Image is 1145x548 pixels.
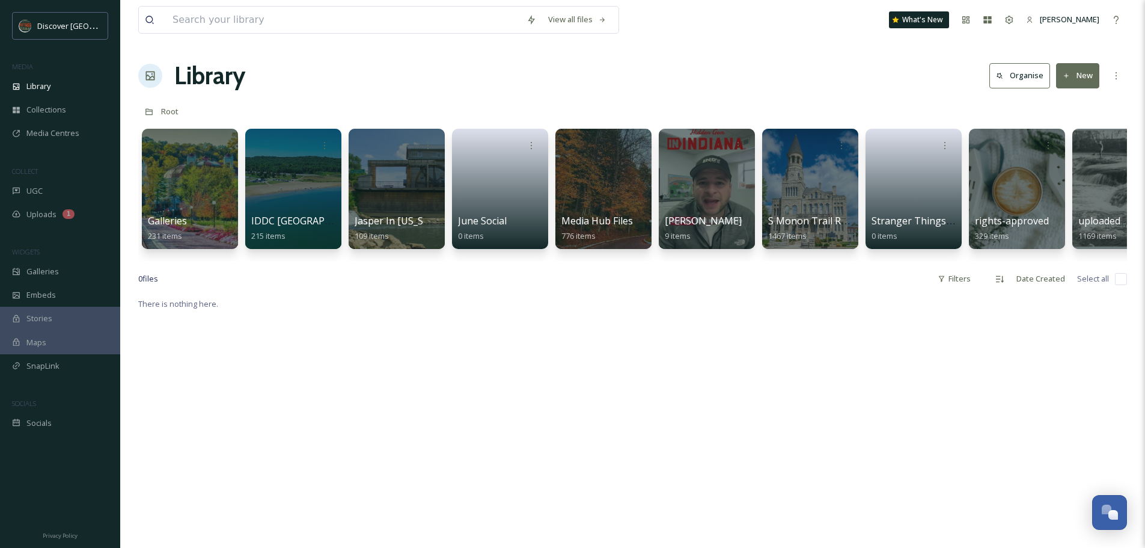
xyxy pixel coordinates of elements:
[1020,8,1105,31] a: [PERSON_NAME]
[43,532,78,540] span: Privacy Policy
[975,215,1049,241] a: rights-approved329 items
[26,313,52,324] span: Stories
[26,209,56,220] span: Uploads
[1040,14,1099,25] span: [PERSON_NAME]
[768,214,865,227] span: S Monon Trail Radius
[37,20,188,31] span: Discover [GEOGRAPHIC_DATA][US_STATE]
[355,230,389,241] span: 109 items
[1010,267,1071,291] div: Date Created
[148,215,187,241] a: Galleries231 items
[161,104,179,119] a: Root
[26,128,79,139] span: Media Centres
[43,528,78,542] a: Privacy Policy
[251,214,398,227] span: IDDC [GEOGRAPHIC_DATA] 2024
[665,230,691,241] span: 9 items
[174,58,245,94] a: Library
[872,214,994,227] span: Stranger Things Campaign
[872,215,994,241] a: Stranger Things Campaign0 items
[975,230,1009,241] span: 329 items
[63,209,75,219] div: 1
[1078,215,1120,241] a: uploaded1169 items
[355,215,451,241] a: Jasper In [US_STATE]109 items
[26,360,60,372] span: SnapLink
[872,230,897,241] span: 0 items
[665,214,742,227] span: [PERSON_NAME]
[1077,273,1109,285] span: Select all
[26,266,59,277] span: Galleries
[12,247,40,256] span: WIDGETS
[12,167,38,176] span: COLLECT
[561,230,596,241] span: 776 items
[166,7,521,33] input: Search your library
[12,399,36,408] span: SOCIALS
[458,230,484,241] span: 0 items
[26,81,50,92] span: Library
[542,8,612,31] a: View all files
[12,62,33,71] span: MEDIA
[26,289,56,301] span: Embeds
[26,337,46,348] span: Maps
[665,215,742,241] a: [PERSON_NAME]9 items
[19,20,31,32] img: SIN-logo.svg
[251,215,398,241] a: IDDC [GEOGRAPHIC_DATA] 2024215 items
[161,106,179,117] span: Root
[148,230,182,241] span: 231 items
[1078,230,1117,241] span: 1169 items
[989,63,1050,88] button: Organise
[26,417,52,429] span: Socials
[975,214,1049,227] span: rights-approved
[1078,214,1120,227] span: uploaded
[251,230,285,241] span: 215 items
[458,214,507,227] span: June Social
[561,215,633,241] a: Media Hub Files776 items
[148,214,187,227] span: Galleries
[26,104,66,115] span: Collections
[138,298,218,309] span: There is nothing here.
[768,215,865,241] a: S Monon Trail Radius1467 items
[355,214,451,227] span: Jasper In [US_STATE]
[458,215,507,241] a: June Social0 items
[932,267,977,291] div: Filters
[989,63,1056,88] a: Organise
[26,185,43,197] span: UGC
[138,273,158,285] span: 0 file s
[1056,63,1099,88] button: New
[768,230,807,241] span: 1467 items
[561,214,633,227] span: Media Hub Files
[889,11,949,28] a: What's New
[1092,495,1127,530] button: Open Chat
